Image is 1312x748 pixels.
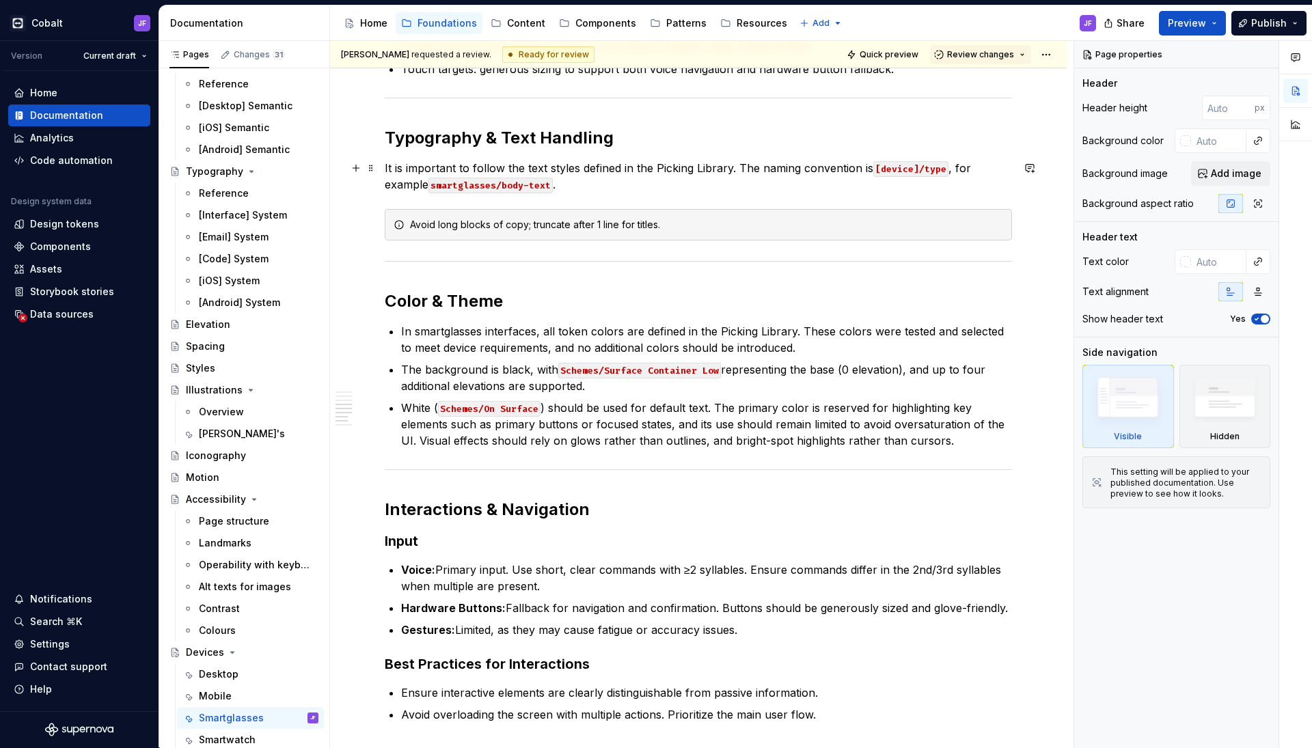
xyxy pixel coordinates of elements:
div: Mobile [199,689,232,703]
div: Desktop [199,667,238,681]
a: Illustrations [164,379,324,401]
div: Foundations [418,16,477,30]
span: requested a review. [341,49,491,60]
div: Devices [186,646,224,659]
a: Foundations [396,12,482,34]
p: px [1255,102,1265,113]
div: Background aspect ratio [1082,197,1194,210]
button: Share [1097,11,1153,36]
div: JF [138,18,146,29]
div: Show header text [1082,312,1163,326]
div: Patterns [666,16,707,30]
button: Add image [1191,161,1270,186]
div: Header [1082,77,1117,90]
p: It is important to follow the text styles defined in the Picking Library. The naming convention i... [385,160,1012,193]
a: Storybook stories [8,281,150,303]
div: Cobalt [31,16,63,30]
a: Code automation [8,150,150,171]
h2: Interactions & Navigation [385,499,1012,521]
div: [Android] Semantic [199,143,290,156]
a: Spacing [164,335,324,357]
div: Assets [30,262,62,276]
a: Components [553,12,642,34]
div: JF [1084,18,1092,29]
div: Operability with keyboard [199,558,312,572]
div: Illustrations [186,383,243,397]
a: [iOS] System [177,270,324,292]
a: Colours [177,620,324,641]
a: [Desktop] Semantic [177,95,324,117]
div: [iOS] System [199,274,260,288]
a: Devices [164,641,324,663]
div: Styles [186,361,215,375]
p: White ( ) should be used for default text. The primary color is reserved for highlighting key ele... [401,400,1012,449]
button: Current draft [77,46,153,66]
div: Home [360,16,387,30]
h3: Input [385,531,1012,551]
div: Spacing [186,340,225,353]
a: Home [338,12,393,34]
div: Search ⌘K [30,615,82,628]
button: Search ⌘K [8,611,150,633]
div: Code automation [30,154,113,167]
div: Page tree [338,10,793,37]
h2: Typography & Text Handling [385,127,1012,149]
button: CobaltJF [3,8,156,38]
div: JF [310,711,316,725]
div: Header height [1082,101,1147,115]
a: [iOS] Semantic [177,117,324,139]
p: Ensure interactive elements are clearly distinguishable from passive information. [401,684,1012,701]
label: Yes [1230,314,1246,324]
code: [device]/type [873,161,948,177]
div: [Interface] System [199,208,287,222]
div: [iOS] Semantic [199,121,269,135]
div: Avoid long blocks of copy; truncate after 1 line for titles. [410,218,1003,232]
div: Pages [169,49,209,60]
a: Data sources [8,303,150,325]
button: Add [795,14,847,33]
p: Avoid overloading the screen with multiple actions. Prioritize the main user flow. [401,706,1012,723]
p: In smartglasses interfaces, all token colors are defined in the Picking Library. These colors wer... [401,323,1012,356]
a: Resources [715,12,793,34]
div: Landmarks [199,536,251,550]
a: Reference [177,73,324,95]
button: Notifications [8,588,150,610]
a: Motion [164,467,324,488]
div: Contact support [30,660,107,674]
a: Content [485,12,551,34]
div: Typography [186,165,243,178]
div: Analytics [30,131,74,145]
div: Notifications [30,592,92,606]
a: Iconography [164,445,324,467]
a: SmartglassesJF [177,707,324,729]
a: Settings [8,633,150,655]
div: Text alignment [1082,285,1149,299]
a: Elevation [164,314,324,335]
div: Home [30,86,57,100]
div: Hidden [1179,365,1271,448]
span: Quick preview [860,49,918,60]
button: Review changes [930,45,1031,64]
a: Documentation [8,105,150,126]
a: Overview [177,401,324,423]
a: Design tokens [8,213,150,235]
button: Quick preview [843,45,925,64]
div: Smartglasses [199,711,264,725]
strong: Hardware Buttons: [401,601,506,615]
div: Help [30,682,52,696]
a: Typography [164,161,324,182]
code: Schemes/Surface Container Low [558,363,721,378]
input: Auto [1191,128,1246,153]
div: Data sources [30,307,94,321]
p: The background is black, with representing the base (0 elevation), and up to four additional elev... [401,361,1012,394]
span: Add image [1211,167,1261,180]
div: Visible [1114,431,1142,442]
a: Supernova Logo [45,723,113,736]
span: Share [1117,16,1145,30]
div: Reference [199,186,249,200]
button: Help [8,678,150,700]
span: [PERSON_NAME] [341,49,409,59]
span: Preview [1168,16,1206,30]
a: [PERSON_NAME]'s [177,423,324,445]
input: Auto [1202,96,1255,120]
